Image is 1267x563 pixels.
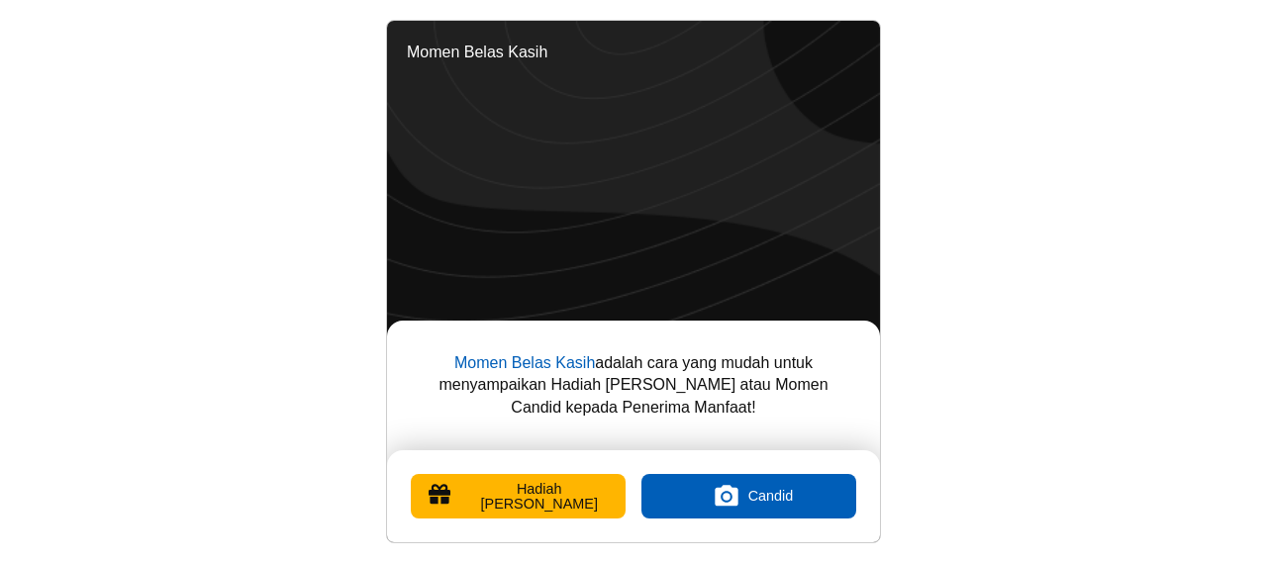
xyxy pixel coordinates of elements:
[419,352,848,419] p: adalah cara yang mudah untuk menyampaikan Hadiah [PERSON_NAME] atau Momen Candid kepada Penerima ...
[741,33,781,72] a: Completed Moments
[454,354,595,371] span: Momen Belas Kasih
[781,33,821,72] a: Kontak
[407,44,547,61] div: Momen Belas Kasih
[821,33,860,72] a: Pengaturan
[411,474,626,518] button: Hadiah [PERSON_NAME]
[641,474,856,518] label: Candid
